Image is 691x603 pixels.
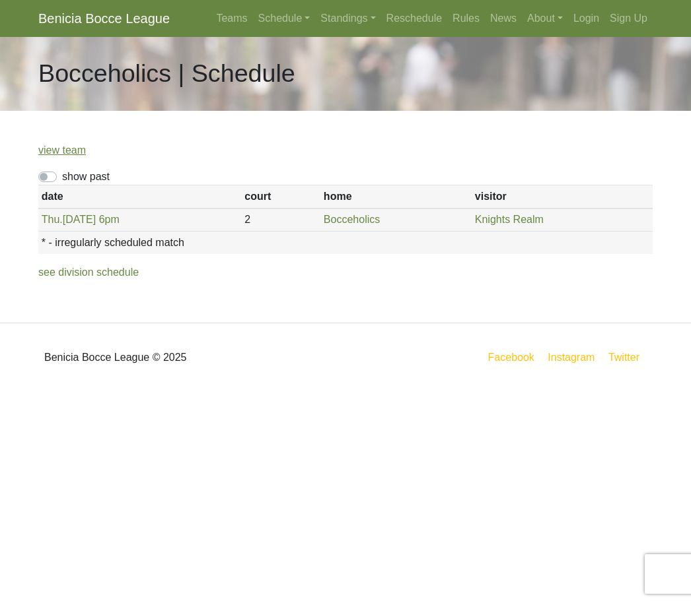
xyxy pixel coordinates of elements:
[568,5,604,32] a: Login
[324,214,380,225] a: Bocceholics
[604,5,653,32] a: Sign Up
[472,185,653,208] th: visitor
[522,5,568,32] a: About
[447,5,485,32] a: Rules
[545,349,597,365] a: Instagram
[606,349,650,365] a: Twitter
[320,185,472,208] th: home
[38,144,86,156] a: view team
[38,5,170,32] a: Benicia Bocce League
[242,208,321,232] td: 2
[211,5,252,32] a: Teams
[28,334,345,381] div: Benicia Bocce League © 2025
[253,5,316,32] a: Schedule
[381,5,448,32] a: Reschedule
[62,169,110,185] label: show past
[38,185,242,208] th: date
[475,214,544,225] a: Knights Realm
[485,5,522,32] a: News
[38,59,295,88] h1: Bocceholics | Schedule
[315,5,381,32] a: Standings
[242,185,321,208] th: court
[38,232,653,254] th: * - irregularly scheduled match
[38,267,139,278] a: see division schedule
[42,214,63,225] span: Thu.
[42,214,120,225] a: Thu.[DATE] 6pm
[486,349,537,365] a: Facebook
